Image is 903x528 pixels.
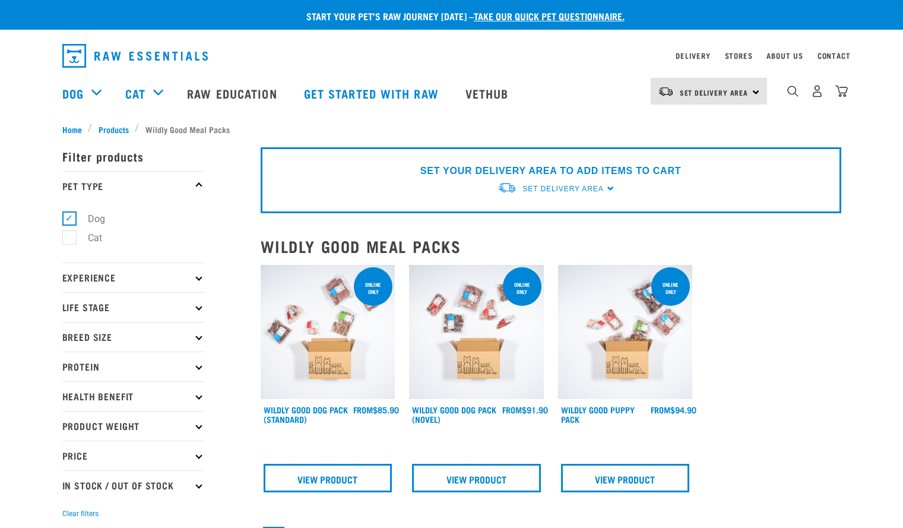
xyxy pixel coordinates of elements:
span: FROM [651,407,670,412]
a: Wildly Good Puppy Pack [561,407,635,421]
img: home-icon@2x.png [835,85,848,97]
div: Online Only [651,276,690,301]
span: FROM [502,407,522,412]
a: Vethub [454,69,524,117]
img: Puppy 0 2sec [558,265,693,400]
div: Online Only [503,276,541,301]
nav: breadcrumbs [62,123,841,135]
img: van-moving.png [498,182,517,194]
a: Cat [125,84,145,102]
a: Products [92,123,135,135]
p: Filter products [62,141,205,171]
a: Stores [725,53,753,58]
img: Dog 0 2sec [261,265,395,400]
label: Cat [69,230,107,245]
a: Home [62,123,88,135]
img: Raw Essentials Logo [62,44,208,68]
a: View Product [264,464,392,492]
div: $94.90 [651,405,696,415]
p: SET YOUR DELIVERY AREA TO ADD ITEMS TO CART [420,164,681,178]
div: $85.90 [353,405,399,415]
nav: dropdown navigation [53,39,851,72]
img: home-icon-1@2x.png [787,86,799,97]
img: Dog Novel 0 2sec [409,265,544,400]
p: Experience [62,263,205,292]
a: take our quick pet questionnaire. [474,13,625,18]
span: Home [62,123,82,135]
p: Breed Size [62,322,205,352]
a: View Product [561,464,690,492]
p: Protein [62,352,205,381]
a: About Us [766,53,803,58]
a: Wildly Good Dog Pack (Standard) [264,407,348,421]
a: Get started with Raw [292,69,454,117]
a: View Product [412,464,541,492]
img: user.png [811,85,823,97]
a: Contact [818,53,851,58]
p: Product Weight [62,411,205,441]
a: Wildly Good Dog Pack (Novel) [412,407,496,421]
img: van-moving.png [658,86,674,97]
label: Dog [69,211,110,226]
h2: Wildly Good Meal Packs [261,237,841,255]
button: Clear filters [62,508,99,519]
p: Health Benefit [62,381,205,411]
span: Products [99,123,129,135]
span: Set Delivery Area [522,185,603,193]
a: Dog [62,84,84,102]
a: Raw Education [175,69,292,117]
p: Pet Type [62,171,205,201]
div: Online Only [354,276,392,301]
p: In Stock / Out Of Stock [62,470,205,500]
div: $91.90 [502,405,548,415]
span: Set Delivery Area [680,90,749,94]
p: Life Stage [62,292,205,322]
p: Price [62,441,205,470]
a: Delivery [676,53,710,58]
span: FROM [353,407,373,412]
